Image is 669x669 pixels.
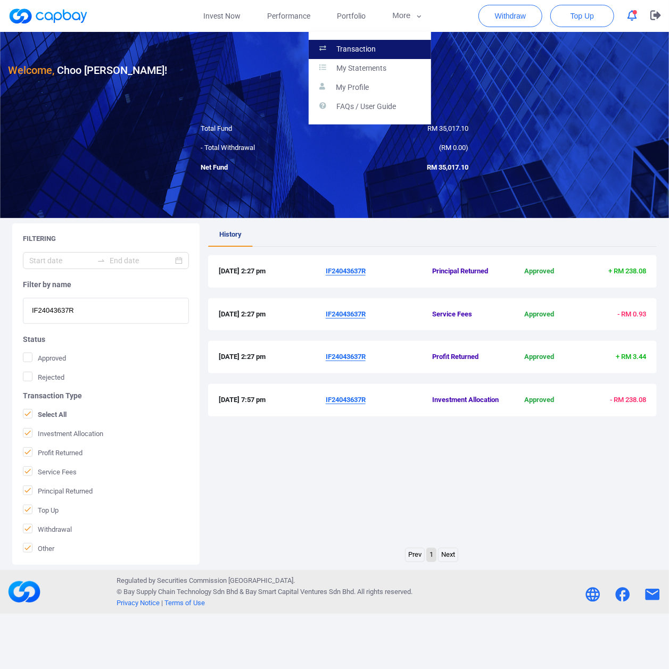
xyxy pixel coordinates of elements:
a: FAQs / User Guide [309,97,431,116]
a: My Statements [309,59,431,78]
p: FAQs / User Guide [337,102,397,112]
p: My Profile [336,83,369,93]
p: Transaction [337,45,376,54]
a: Transaction [309,40,431,59]
p: My Statements [337,64,387,73]
a: My Profile [309,78,431,97]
